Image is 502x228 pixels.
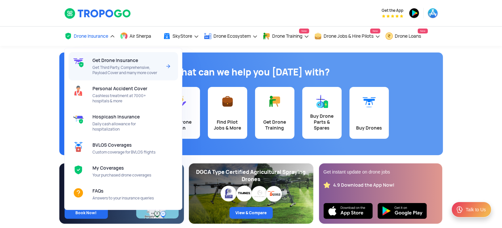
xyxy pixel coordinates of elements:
[73,142,84,152] img: BVLOS Coverages
[120,27,158,46] a: Air Sherpa
[74,33,109,39] span: Drone Insurance
[353,125,385,131] div: Buy Drones
[92,188,104,194] span: FAQs
[315,95,329,108] img: Buy Drone Parts & Spares
[164,62,172,70] img: Arrow
[92,93,162,104] span: Cashless treatment at 7000+ hospitals & more
[173,33,192,39] span: SkyStore
[92,114,140,119] span: Hospicash Insurance
[382,14,403,18] img: App Raking
[324,203,373,219] img: Ios
[324,169,438,175] div: Get instant update on drone jobs
[306,113,338,131] div: Buy Drone Parts & Spares
[212,119,243,131] div: Find Pilot Jobs & More
[65,207,108,219] a: Book Now!
[64,66,438,79] h1: What can we help you [DATE] with?
[385,27,428,46] a: Drone LoansNew
[73,114,84,124] img: Hospicash Insurance
[92,142,132,148] span: BVLOS Coverages
[92,58,138,63] span: Get Drone Insurance
[259,119,291,131] div: Get Drone Training
[456,206,464,214] img: ic_Support.svg
[370,29,380,33] span: New
[230,207,273,219] a: View & Compare
[69,137,178,160] a: BVLOS CoveragesBVLOS CoveragesCustom coverage for BVLOS flights
[92,173,162,178] span: Your purchased drone coverages
[409,8,419,18] img: playstore
[350,87,389,139] a: Buy Drones
[194,169,308,183] div: DGCA Type Certified Agricultural Spraying Drones
[92,121,162,132] span: Daily cash allowance for hospitalization
[221,95,234,108] img: Find Pilot Jobs & More
[163,27,199,46] a: SkyStore
[324,182,330,188] img: star_rating
[73,165,84,175] img: My Coverages
[382,8,404,13] span: Get the App
[69,52,178,80] a: Get Drone InsuranceGet Drone InsuranceGet Third Party, Comprehensive, Payload Cover and many more...
[69,80,178,109] a: Personal Accident CoverPersonal Accident CoverCashless treatment at 7000+ hospitals & more
[263,27,309,46] a: Drone TrainingNew
[268,95,281,108] img: Get Drone Training
[255,87,294,139] a: Get Drone Training
[324,33,374,39] span: Drone Jobs & Hire Pilots
[208,87,247,139] a: Find Pilot Jobs & More
[302,87,342,139] a: Buy Drone Parts & Spares
[92,150,162,155] span: Custom coverage for BVLOS flights
[378,203,427,219] img: Playstore
[428,8,438,18] img: appstore
[69,183,178,206] a: FAQsFAQsAnswers to your insurance queries
[130,33,151,39] span: Air Sherpa
[69,160,178,183] a: My CoveragesMy CoveragesYour purchased drone coverages
[64,27,115,46] a: Drone Insurance
[92,65,162,75] span: Get Third Party, Comprehensive, Payload Cover and many more cover
[395,33,421,39] span: Drone Loans
[418,29,428,33] span: New
[73,188,84,198] img: FAQs
[73,57,84,68] img: Get Drone Insurance
[272,33,303,39] span: Drone Training
[466,206,486,213] div: Talk to Us
[92,196,162,201] span: Answers to your insurance queries
[64,8,131,19] img: TropoGo Logo
[299,29,309,33] span: New
[69,109,178,137] a: Hospicash InsuranceHospicash InsuranceDaily cash allowance for hospitalization
[314,27,380,46] a: Drone Jobs & Hire PilotsNew
[92,165,124,171] span: My Coverages
[92,86,147,91] span: Personal Accident Cover
[73,85,84,96] img: Personal Accident Cover
[363,95,376,108] img: Buy Drones
[333,182,395,188] div: 4.9 Download the App Now!
[214,33,251,39] span: Drone Ecosystem
[204,27,258,46] a: Drone Ecosystem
